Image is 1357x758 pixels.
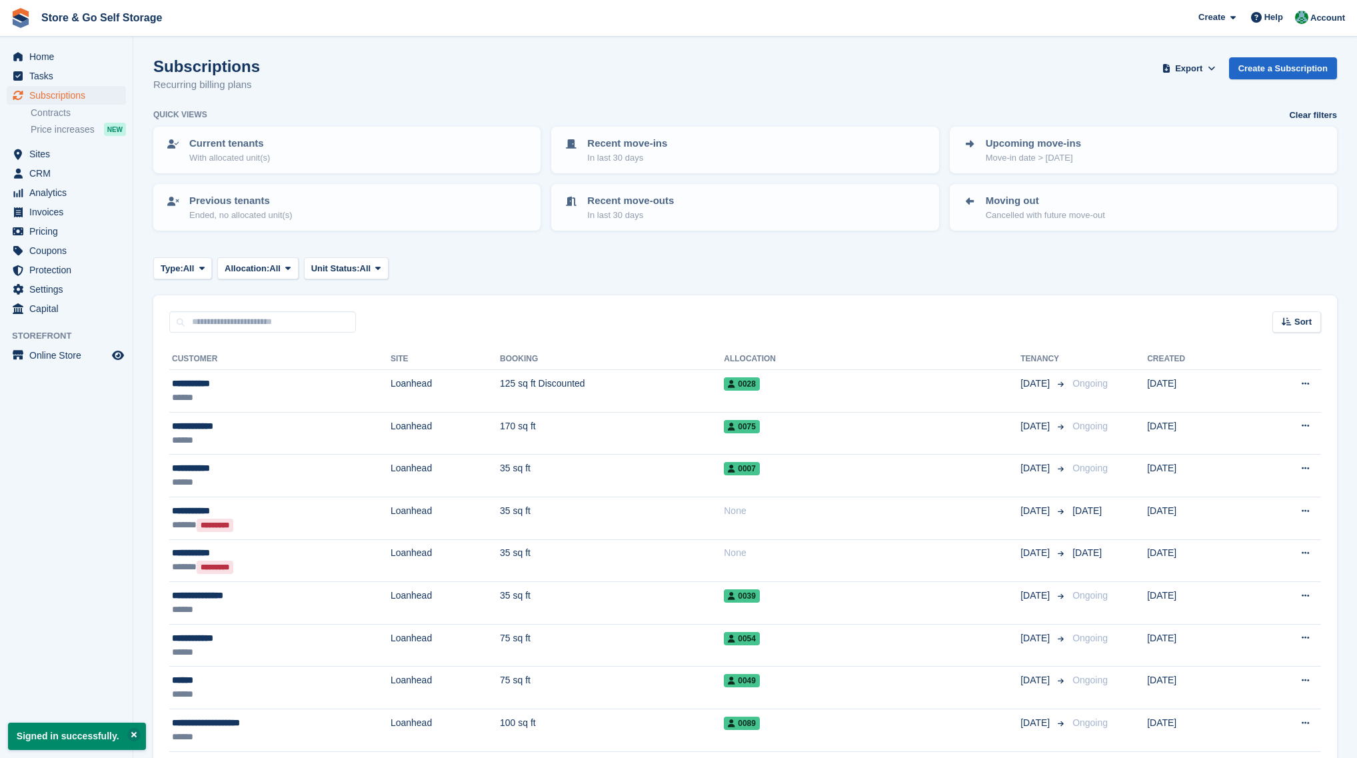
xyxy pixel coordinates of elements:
div: None [724,546,1020,560]
a: Upcoming move-ins Move-in date > [DATE] [951,128,1336,172]
a: menu [7,183,126,202]
span: 0075 [724,420,760,433]
a: Preview store [110,347,126,363]
span: All [360,262,371,275]
span: Type: [161,262,183,275]
td: [DATE] [1147,582,1247,625]
h6: Quick views [153,109,207,121]
a: menu [7,261,126,279]
a: menu [7,280,126,299]
span: Tasks [29,67,109,85]
span: All [183,262,195,275]
td: Loanhead [391,370,500,413]
span: Pricing [29,222,109,241]
span: 0089 [724,717,760,730]
span: Create [1198,11,1225,24]
span: Ongoing [1072,421,1108,431]
td: [DATE] [1147,539,1247,582]
span: Help [1264,11,1283,24]
p: Recent move-ins [587,136,667,151]
img: Adeel Hussain [1295,11,1308,24]
p: Move-in date > [DATE] [986,151,1081,165]
a: menu [7,67,126,85]
td: [DATE] [1147,412,1247,455]
a: menu [7,203,126,221]
span: 0049 [724,674,760,687]
a: Previous tenants Ended, no allocated unit(s) [155,185,539,229]
a: menu [7,145,126,163]
td: 100 sq ft [500,709,724,751]
span: Ongoing [1072,675,1108,685]
h1: Subscriptions [153,57,260,75]
span: [DATE] [1020,716,1052,730]
span: Subscriptions [29,86,109,105]
span: Settings [29,280,109,299]
p: Signed in successfully. [8,723,146,750]
span: 0039 [724,589,760,603]
span: Ongoing [1072,463,1108,473]
span: Storefront [12,329,133,343]
td: [DATE] [1147,667,1247,709]
span: [DATE] [1020,461,1052,475]
td: 75 sq ft [500,667,724,709]
p: Current tenants [189,136,270,151]
p: Moving out [986,193,1105,209]
span: Analytics [29,183,109,202]
button: Allocation: All [217,257,299,279]
span: Sort [1294,315,1312,329]
span: [DATE] [1072,505,1102,516]
p: Ended, no allocated unit(s) [189,209,293,222]
div: None [724,504,1020,518]
a: menu [7,164,126,183]
span: [DATE] [1020,546,1052,560]
th: Customer [169,349,391,370]
a: Price increases NEW [31,122,126,137]
td: Loanhead [391,709,500,751]
span: Capital [29,299,109,318]
button: Unit Status: All [304,257,389,279]
div: NEW [104,123,126,136]
td: 35 sq ft [500,455,724,497]
span: Invoices [29,203,109,221]
td: [DATE] [1147,497,1247,539]
span: [DATE] [1020,673,1052,687]
span: All [269,262,281,275]
p: Previous tenants [189,193,293,209]
button: Type: All [153,257,212,279]
img: stora-icon-8386f47178a22dfd0bd8f6a31ec36ba5ce8667c1dd55bd0f319d3a0aa187defe.svg [11,8,31,28]
a: menu [7,299,126,318]
span: [DATE] [1020,631,1052,645]
span: [DATE] [1072,547,1102,558]
span: Protection [29,261,109,279]
p: In last 30 days [587,209,674,222]
button: Export [1160,57,1218,79]
td: [DATE] [1147,455,1247,497]
span: Price increases [31,123,95,136]
p: Cancelled with future move-out [986,209,1105,222]
span: [DATE] [1020,589,1052,603]
td: [DATE] [1147,624,1247,667]
td: 35 sq ft [500,497,724,539]
span: Ongoing [1072,717,1108,728]
a: menu [7,346,126,365]
p: Recent move-outs [587,193,674,209]
span: Ongoing [1072,378,1108,389]
span: Coupons [29,241,109,260]
th: Created [1147,349,1247,370]
th: Booking [500,349,724,370]
span: Export [1175,62,1202,75]
th: Allocation [724,349,1020,370]
th: Tenancy [1020,349,1067,370]
a: Recent move-ins In last 30 days [553,128,937,172]
p: With allocated unit(s) [189,151,270,165]
td: 35 sq ft [500,539,724,582]
span: [DATE] [1020,419,1052,433]
span: Allocation: [225,262,269,275]
span: Ongoing [1072,633,1108,643]
span: Sites [29,145,109,163]
span: [DATE] [1020,377,1052,391]
td: Loanhead [391,497,500,539]
span: Online Store [29,346,109,365]
a: Contracts [31,107,126,119]
td: Loanhead [391,624,500,667]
